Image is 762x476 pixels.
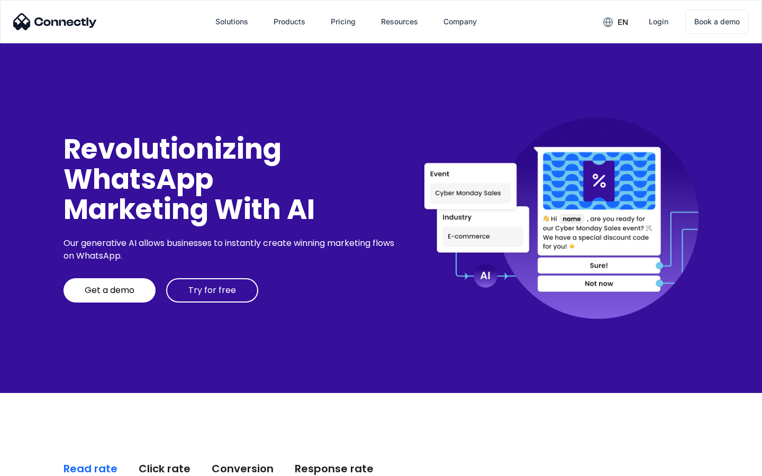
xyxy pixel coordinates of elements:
div: Try for free [188,285,236,296]
div: Our generative AI allows businesses to instantly create winning marketing flows on WhatsApp. [63,237,398,262]
div: Pricing [331,14,356,29]
div: Conversion [212,461,274,476]
a: Pricing [322,9,364,34]
a: Login [640,9,677,34]
div: Products [274,14,305,29]
div: Solutions [215,14,248,29]
div: Click rate [139,461,190,476]
img: Connectly Logo [13,13,97,30]
div: Resources [381,14,418,29]
a: Book a demo [685,10,749,34]
div: Login [649,14,668,29]
a: Get a demo [63,278,156,303]
a: Try for free [166,278,258,303]
div: en [618,15,628,30]
div: Get a demo [85,285,134,296]
div: Response rate [295,461,374,476]
div: Read rate [63,461,117,476]
div: Revolutionizing WhatsApp Marketing With AI [63,134,398,225]
div: Company [443,14,477,29]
